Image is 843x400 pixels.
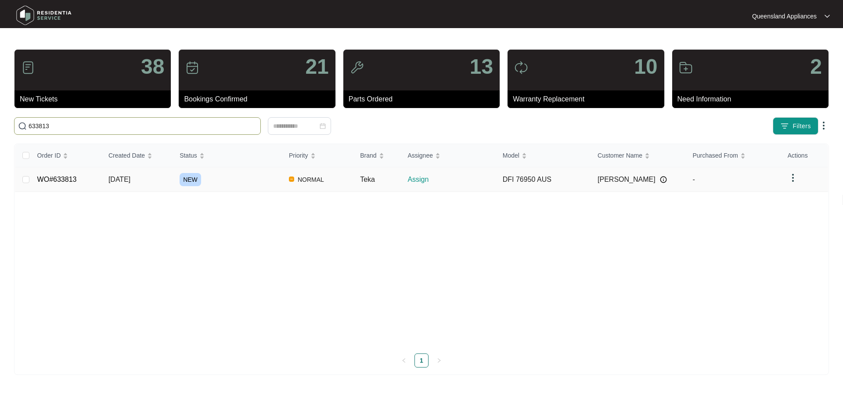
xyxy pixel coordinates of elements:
[692,151,738,160] span: Purchased From
[397,353,411,368] button: left
[397,353,411,368] li: Previous Page
[773,117,818,135] button: filter iconFilters
[793,122,811,131] span: Filters
[180,151,197,160] span: Status
[679,61,693,75] img: icon
[685,144,780,167] th: Purchased From
[513,94,664,105] p: Warranty Replacement
[660,176,667,183] img: Info icon
[108,176,130,183] span: [DATE]
[496,167,591,192] td: DFI 76950 AUS
[185,61,199,75] img: icon
[184,94,335,105] p: Bookings Confirmed
[407,174,495,185] p: Assign
[818,120,829,131] img: dropdown arrow
[598,174,656,185] span: [PERSON_NAME]
[634,56,657,77] p: 10
[360,176,375,183] span: Teka
[21,61,35,75] img: icon
[407,151,433,160] span: Assignee
[752,12,817,21] p: Queensland Appliances
[289,151,308,160] span: Priority
[781,144,828,167] th: Actions
[400,144,495,167] th: Assignee
[108,151,145,160] span: Created Date
[18,122,27,130] img: search-icon
[294,174,328,185] span: NORMAL
[780,122,789,130] img: filter icon
[13,2,75,29] img: residentia service logo
[432,353,446,368] li: Next Page
[20,94,171,105] p: New Tickets
[677,94,829,105] p: Need Information
[692,176,695,183] span: -
[503,151,519,160] span: Model
[470,56,493,77] p: 13
[496,144,591,167] th: Model
[360,151,376,160] span: Brand
[30,144,101,167] th: Order ID
[514,61,528,75] img: icon
[101,144,173,167] th: Created Date
[37,151,61,160] span: Order ID
[414,353,429,368] li: 1
[141,56,164,77] p: 38
[788,173,798,183] img: dropdown arrow
[173,144,282,167] th: Status
[825,14,830,18] img: dropdown arrow
[436,358,442,363] span: right
[350,61,364,75] img: icon
[598,151,642,160] span: Customer Name
[810,56,822,77] p: 2
[282,144,353,167] th: Priority
[289,177,294,182] img: Vercel Logo
[591,144,685,167] th: Customer Name
[349,94,500,105] p: Parts Ordered
[305,56,328,77] p: 21
[401,358,407,363] span: left
[415,354,428,367] a: 1
[180,173,201,186] span: NEW
[37,176,77,183] a: WO#633813
[29,121,257,131] input: Search by Order Id, Assignee Name, Customer Name, Brand and Model
[432,353,446,368] button: right
[353,144,400,167] th: Brand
